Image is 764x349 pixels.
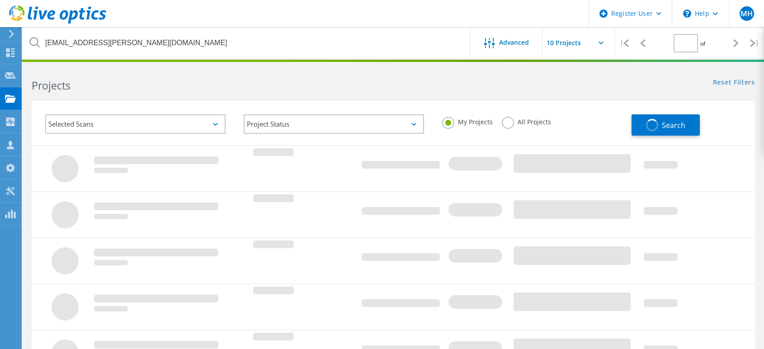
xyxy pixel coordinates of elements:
[9,19,106,25] a: Live Optics Dashboard
[632,114,700,136] button: Search
[502,117,551,125] label: All Projects
[32,78,71,93] b: Projects
[683,9,691,18] svg: \n
[700,40,705,47] span: of
[244,114,424,134] div: Project Status
[745,27,764,59] div: |
[740,10,753,17] span: MH
[23,27,471,59] input: Search projects by name, owner, ID, company, etc
[615,27,633,59] div: |
[499,39,529,46] span: Advanced
[713,79,755,87] a: Reset Filters
[45,114,226,134] div: Selected Scans
[442,117,493,125] label: My Projects
[662,120,685,130] span: Search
